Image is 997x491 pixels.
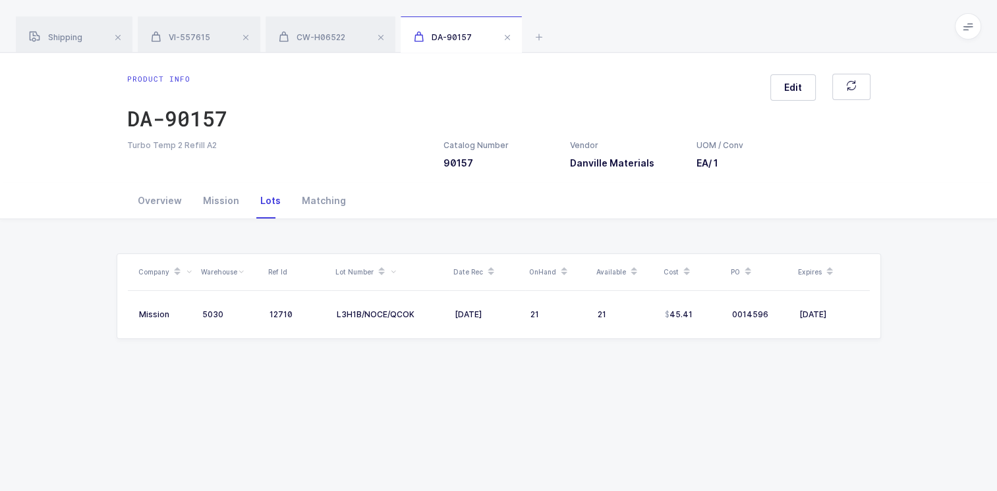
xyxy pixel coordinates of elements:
[250,183,291,219] div: Lots
[268,267,328,277] div: Ref Id
[201,261,260,283] div: Warehouse
[453,261,521,283] div: Date Rec
[530,309,587,320] div: 21
[138,261,193,283] div: Company
[529,261,588,283] div: OnHand
[192,183,250,219] div: Mission
[598,309,654,320] div: 21
[414,32,472,42] span: DA-90157
[665,309,693,320] div: 45.41
[291,183,356,219] div: Matching
[708,157,718,168] span: / 1
[570,157,681,170] h3: Danville Materials
[455,309,520,320] div: [DATE]
[202,309,259,320] div: 5030
[139,309,192,320] div: Mission
[664,261,723,283] div: Cost
[127,74,227,84] div: Product info
[335,261,445,283] div: Lot Number
[697,140,744,151] div: UOM / Conv
[697,157,744,170] h3: EA
[270,309,293,319] span: 12710
[570,140,681,151] div: Vendor
[799,309,859,320] div: [DATE]
[127,183,192,219] div: Overview
[731,261,790,283] div: PO
[127,140,428,151] div: Turbo Temp 2 Refill A2
[798,261,866,283] div: Expires
[784,81,802,94] span: Edit
[279,32,345,42] span: CW-H06522
[151,32,210,42] span: VI-557615
[770,74,816,101] button: Edit
[732,309,789,320] div: 0014596
[29,32,82,42] span: Shipping
[337,309,414,319] span: L3H1B/NOCE/QCOK
[596,261,656,283] div: Available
